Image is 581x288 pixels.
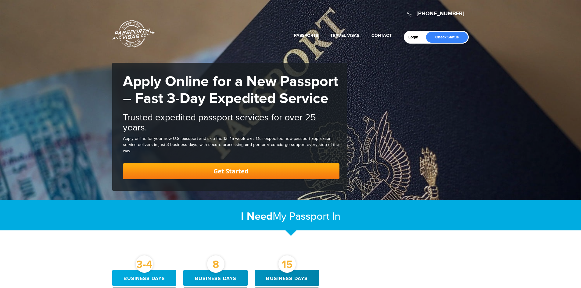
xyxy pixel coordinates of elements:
[371,33,392,38] a: Contact
[112,270,177,286] div: Business days
[241,210,273,223] strong: I Need
[417,10,464,17] a: [PHONE_NUMBER]
[289,210,340,223] span: Passport In
[278,255,296,273] div: 15
[183,270,248,286] div: Business days
[330,33,359,38] a: Travel Visas
[123,73,338,108] strong: Apply Online for a New Passport – Fast 3-Day Expedited Service
[207,255,224,273] div: 8
[123,163,339,179] a: Get Started
[123,113,339,133] h2: Trusted expedited passport services for over 25 years.
[112,210,469,223] h2: My
[294,33,318,38] a: Passports
[426,32,468,43] a: Check Status
[408,35,423,40] a: Login
[255,270,319,286] div: Business days
[136,255,153,273] div: 3-4
[123,136,339,154] div: Apply online for your new U.S. passport and skip the 13–15 week wait. Our expedited new passport ...
[113,20,156,48] a: Passports & [DOMAIN_NAME]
